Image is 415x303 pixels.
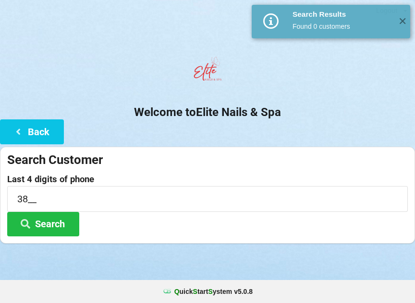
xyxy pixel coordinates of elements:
span: S [208,288,212,295]
label: Last 4 digits of phone [7,175,408,184]
img: favicon.ico [162,287,172,296]
button: Search [7,212,79,236]
div: Found 0 customers [293,22,391,31]
span: Q [174,288,180,295]
span: S [193,288,197,295]
div: Search Results [293,10,391,19]
div: Search Customer [7,152,408,168]
b: uick tart ystem v 5.0.8 [174,287,253,296]
input: 0000 [7,186,408,211]
img: EliteNailsSpa-Logo1.png [188,52,227,91]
